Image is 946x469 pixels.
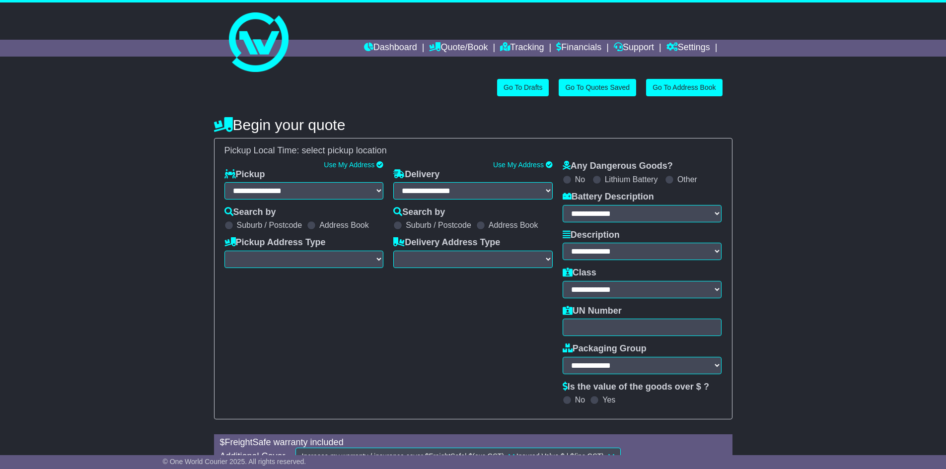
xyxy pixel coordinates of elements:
[215,437,731,448] div: $ FreightSafe warranty included
[563,268,596,278] label: Class
[500,40,544,57] a: Tracking
[302,145,387,155] span: select pickup location
[319,220,369,230] label: Address Book
[393,237,500,248] label: Delivery Address Type
[224,169,265,180] label: Pickup
[563,161,673,172] label: Any Dangerous Goods?
[563,192,654,202] label: Battery Description
[614,40,654,57] a: Support
[605,175,658,184] label: Lithium Battery
[556,40,601,57] a: Financials
[493,161,544,169] a: Use My Address
[295,448,621,465] button: Increase my warranty / insurance cover $FreightSafe| $(exc GST) Insured Value $ | $(inc GST)
[302,452,423,460] span: Increase my warranty / insurance cover
[324,161,374,169] a: Use My Address
[224,207,276,218] label: Search by
[567,452,604,460] span: | $ (inc GST)
[219,145,727,156] div: Pickup Local Time:
[646,79,722,96] a: Go To Address Book
[163,458,306,466] span: © One World Courier 2025. All rights reserved.
[563,382,709,393] label: Is the value of the goods over $ ?
[406,220,471,230] label: Suburb / Postcode
[215,451,291,462] div: Additional Cover
[465,452,504,460] span: | $ (exc GST)
[393,207,445,218] label: Search by
[516,452,614,460] span: Insured Value $
[224,237,326,248] label: Pickup Address Type
[489,220,538,230] label: Address Book
[237,220,302,230] label: Suburb / Postcode
[214,117,732,133] h4: Begin your quote
[559,79,636,96] a: Go To Quotes Saved
[677,175,697,184] label: Other
[425,452,506,460] span: $ FreightSafe
[497,79,549,96] a: Go To Drafts
[666,40,710,57] a: Settings
[563,306,622,317] label: UN Number
[364,40,417,57] a: Dashboard
[563,343,647,354] label: Packaging Group
[429,40,488,57] a: Quote/Book
[602,395,615,404] label: Yes
[563,230,620,241] label: Description
[575,395,585,404] label: No
[575,175,585,184] label: No
[393,169,439,180] label: Delivery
